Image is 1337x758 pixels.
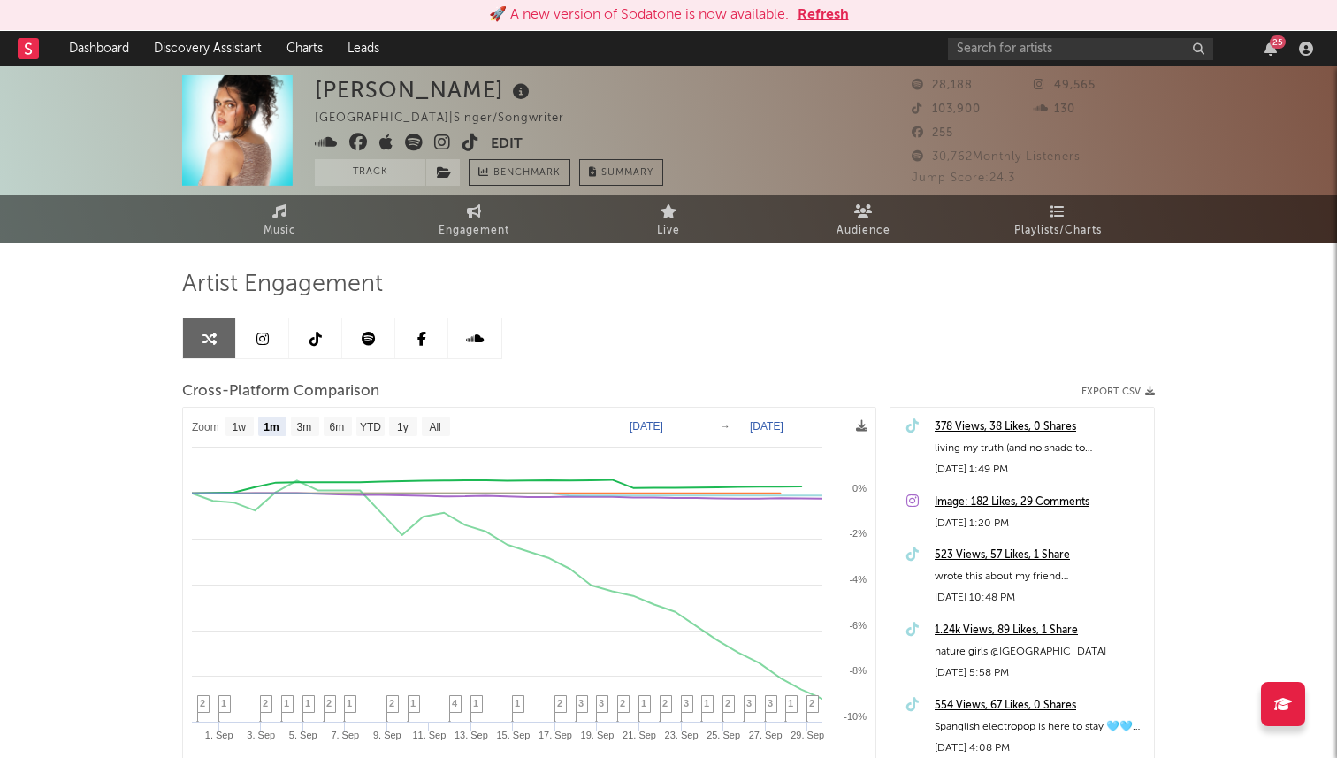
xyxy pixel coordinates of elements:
text: 23. Sep [665,730,699,740]
span: 2 [725,698,730,708]
span: 3 [599,698,604,708]
text: -10% [844,711,867,722]
span: 28,188 [912,80,973,91]
text: 7. Sep [331,730,359,740]
text: 11. Sep [412,730,446,740]
span: Engagement [439,220,509,241]
div: Spanglish electropop is here to stay 🩵🩵🩵 “NY LA MIA” #electropop #spanglish #latina #boricua #mus... [935,716,1145,738]
span: 1 [305,698,310,708]
text: 1. Sep [205,730,233,740]
span: 3 [578,698,584,708]
a: Audience [766,195,960,243]
a: Live [571,195,766,243]
text: → [720,420,730,433]
span: 1 [704,698,709,708]
a: Discovery Assistant [141,31,274,66]
span: Audience [837,220,890,241]
span: Live [657,220,680,241]
button: Edit [491,134,523,156]
span: 3 [746,698,752,708]
span: 103,900 [912,103,981,115]
text: 0% [852,483,867,494]
a: 1.24k Views, 89 Likes, 1 Share [935,620,1145,641]
span: 1 [473,698,478,708]
text: 15. Sep [496,730,530,740]
span: 1 [284,698,289,708]
div: [DATE] 1:49 PM [935,459,1145,480]
span: Playlists/Charts [1014,220,1102,241]
text: 19. Sep [581,730,615,740]
a: 523 Views, 57 Likes, 1 Share [935,545,1145,566]
a: Image: 182 Likes, 29 Comments [935,492,1145,513]
text: 27. Sep [749,730,783,740]
div: [DATE] 10:48 PM [935,587,1145,609]
a: Charts [274,31,335,66]
div: [GEOGRAPHIC_DATA] | Singer/Songwriter [315,108,584,129]
span: 4 [452,698,457,708]
span: 2 [200,698,205,708]
span: 2 [809,698,814,708]
text: 1w [233,421,247,433]
a: Dashboard [57,31,141,66]
span: 1 [788,698,793,708]
text: -6% [849,620,867,631]
span: 2 [620,698,625,708]
div: [PERSON_NAME] [315,75,534,104]
button: Refresh [798,4,849,26]
text: 17. Sep [539,730,572,740]
a: 378 Views, 38 Likes, 0 Shares [935,417,1145,438]
div: wrote this about my friend [PERSON_NAME] bc she’s smart as hell . #electropop #girlsgirl #feminis... [935,566,1145,587]
button: 25 [1264,42,1277,56]
span: 1 [410,698,416,708]
span: 2 [326,698,332,708]
span: 1 [515,698,520,708]
div: 25 [1270,35,1286,49]
span: 49,565 [1034,80,1096,91]
div: living my truth (and no shade to [DEMOGRAPHIC_DATA] girls with guitars i love u down) #electropop... [935,438,1145,459]
a: Leads [335,31,392,66]
text: 3m [297,421,312,433]
span: Benchmark [493,163,561,184]
span: Cross-Platform Comparison [182,381,379,402]
span: Jump Score: 24.3 [912,172,1015,184]
text: Zoom [192,421,219,433]
span: 255 [912,127,953,139]
span: Summary [601,168,653,178]
span: 2 [662,698,668,708]
span: 3 [684,698,689,708]
text: 21. Sep [623,730,656,740]
button: Track [315,159,425,186]
text: 29. Sep [791,730,824,740]
text: All [429,421,440,433]
span: Music [264,220,296,241]
div: [DATE] 5:58 PM [935,662,1145,684]
span: 2 [557,698,562,708]
a: Benchmark [469,159,570,186]
text: [DATE] [750,420,783,433]
span: 2 [263,698,268,708]
text: 1m [264,421,279,433]
a: Music [182,195,377,243]
text: 5. Sep [289,730,317,740]
span: 3 [768,698,773,708]
text: -4% [849,574,867,585]
text: -2% [849,528,867,539]
span: Artist Engagement [182,274,383,295]
div: nature girls @[GEOGRAPHIC_DATA] [935,641,1145,662]
input: Search for artists [948,38,1213,60]
text: 3. Sep [247,730,275,740]
div: [DATE] 1:20 PM [935,513,1145,534]
span: 1 [347,698,352,708]
text: 1y [397,421,409,433]
button: Export CSV [1081,387,1155,397]
div: 🚀 A new version of Sodatone is now available. [489,4,789,26]
a: Playlists/Charts [960,195,1155,243]
a: Engagement [377,195,571,243]
text: 13. Sep [455,730,488,740]
span: 30,762 Monthly Listeners [912,151,1081,163]
span: 2 [389,698,394,708]
span: 130 [1034,103,1075,115]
